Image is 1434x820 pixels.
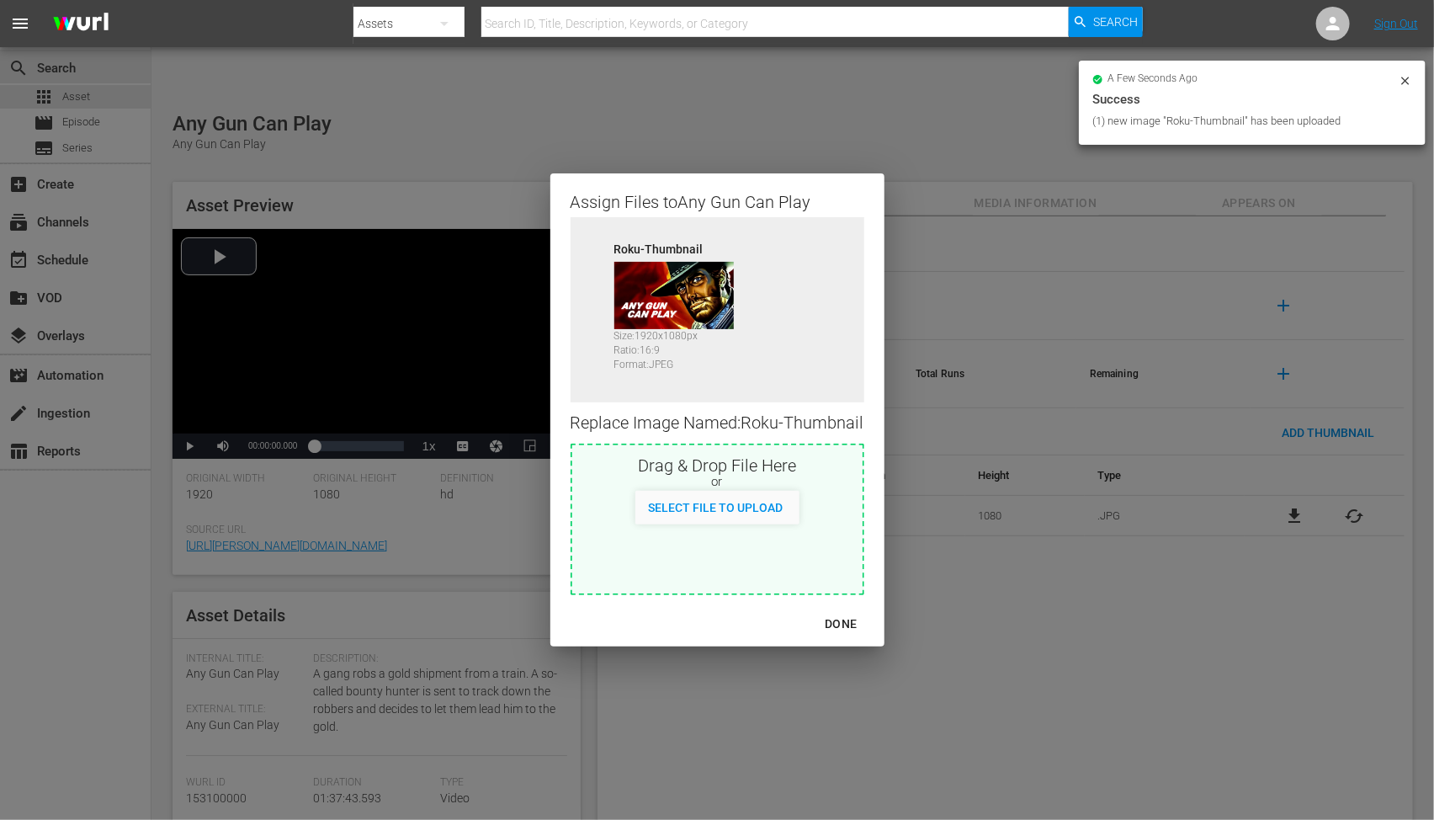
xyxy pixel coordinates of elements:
[571,190,864,210] div: Assign Files to Any Gun Can Play
[1093,7,1138,37] span: Search
[614,262,734,329] img: 153100000-Roku-Thumbnail_v2.jpg
[614,329,749,365] div: Size: 1920 x 1080 px Ratio: 16:9 Format: JPEG
[635,491,797,521] button: Select File to Upload
[571,402,864,444] div: Replace Image Named: Roku-Thumbnail
[805,609,877,640] button: DONE
[40,4,121,44] img: ans4CAIJ8jUAAAAAAAAAAAAAAAAAAAAAAAAgQb4GAAAAAAAAAAAAAAAAAAAAAAAAJMjXAAAAAAAAAAAAAAAAAAAAAAAAgAT5G...
[572,454,863,474] div: Drag & Drop File Here
[572,474,863,491] div: or
[1374,17,1418,30] a: Sign Out
[1092,89,1412,109] div: Success
[614,241,749,253] div: Roku-Thumbnail
[1108,72,1198,86] span: a few seconds ago
[1092,113,1394,130] div: (1) new image "Roku-Thumbnail" has been uploaded
[811,614,870,635] div: DONE
[10,13,30,34] span: menu
[635,501,797,514] span: Select File to Upload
